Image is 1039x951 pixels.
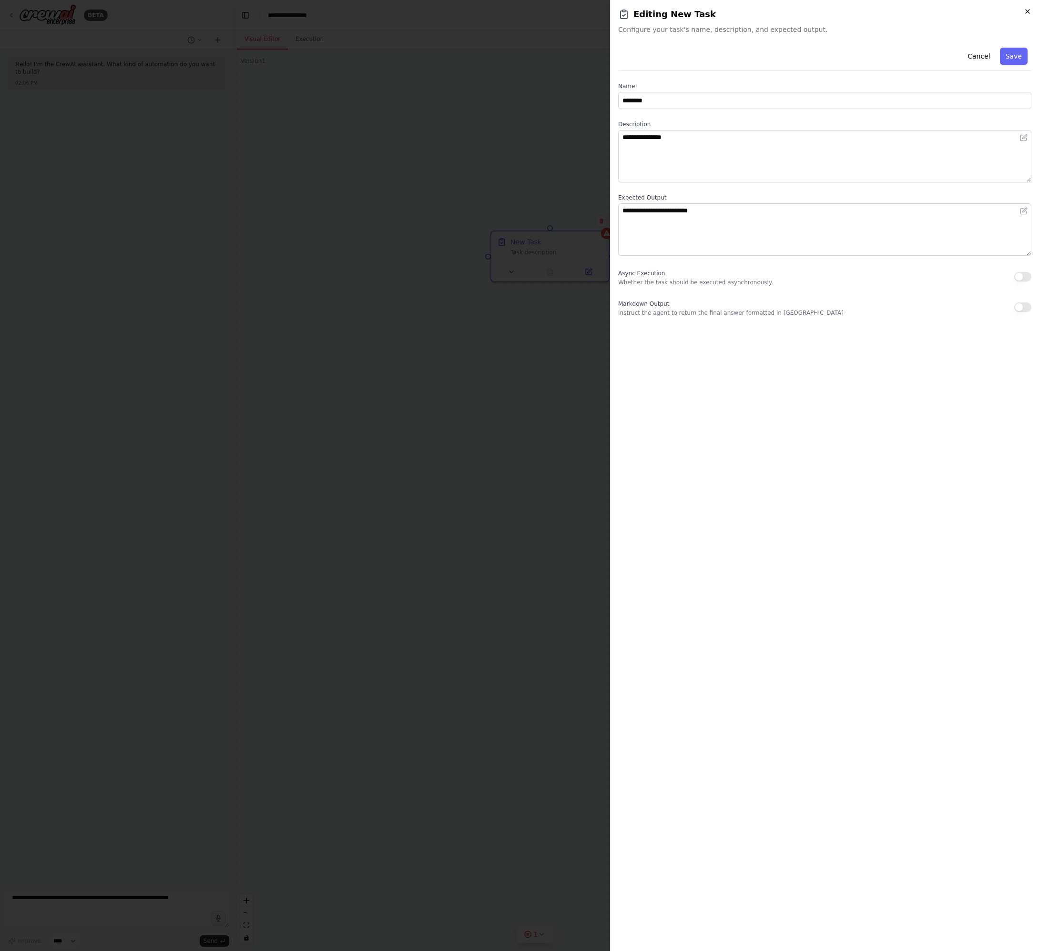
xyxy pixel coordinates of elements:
button: Save [1000,48,1028,65]
label: Name [618,82,1031,90]
span: Configure your task's name, description, and expected output. [618,25,1031,34]
h2: Editing New Task [618,8,1031,21]
p: Whether the task should be executed asynchronously. [618,279,773,286]
label: Description [618,120,1031,128]
button: Open in editor [1018,132,1029,143]
p: Instruct the agent to return the final answer formatted in [GEOGRAPHIC_DATA] [618,309,844,317]
span: Async Execution [618,270,665,277]
label: Expected Output [618,194,1031,201]
button: Open in editor [1018,205,1029,217]
button: Cancel [962,48,996,65]
span: Markdown Output [618,300,669,307]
